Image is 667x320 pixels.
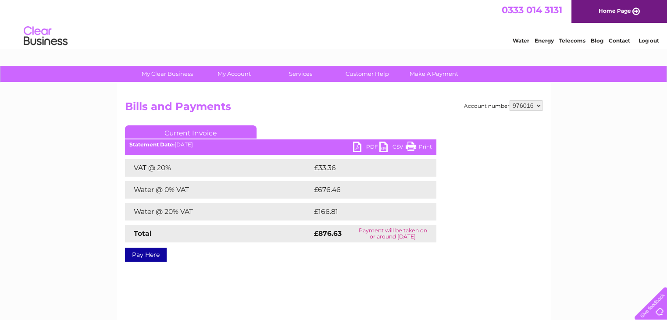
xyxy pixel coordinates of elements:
[406,142,432,154] a: Print
[513,37,529,44] a: Water
[331,66,403,82] a: Customer Help
[379,142,406,154] a: CSV
[398,66,470,82] a: Make A Payment
[312,181,421,199] td: £676.46
[198,66,270,82] a: My Account
[353,142,379,154] a: PDF
[502,4,562,15] a: 0333 014 3131
[125,125,257,139] a: Current Invoice
[129,141,175,148] b: Statement Date:
[134,229,152,238] strong: Total
[131,66,203,82] a: My Clear Business
[125,203,312,220] td: Water @ 20% VAT
[535,37,554,44] a: Energy
[559,37,585,44] a: Telecoms
[264,66,337,82] a: Services
[312,159,418,177] td: £33.36
[125,159,312,177] td: VAT @ 20%
[125,100,542,117] h2: Bills and Payments
[125,181,312,199] td: Water @ 0% VAT
[591,37,603,44] a: Blog
[23,23,68,50] img: logo.png
[609,37,630,44] a: Contact
[464,100,542,111] div: Account number
[125,142,436,148] div: [DATE]
[312,203,420,220] td: £166.81
[350,225,436,242] td: Payment will be taken on or around [DATE]
[127,5,541,43] div: Clear Business is a trading name of Verastar Limited (registered in [GEOGRAPHIC_DATA] No. 3667643...
[125,248,167,262] a: Pay Here
[638,37,659,44] a: Log out
[314,229,342,238] strong: £876.63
